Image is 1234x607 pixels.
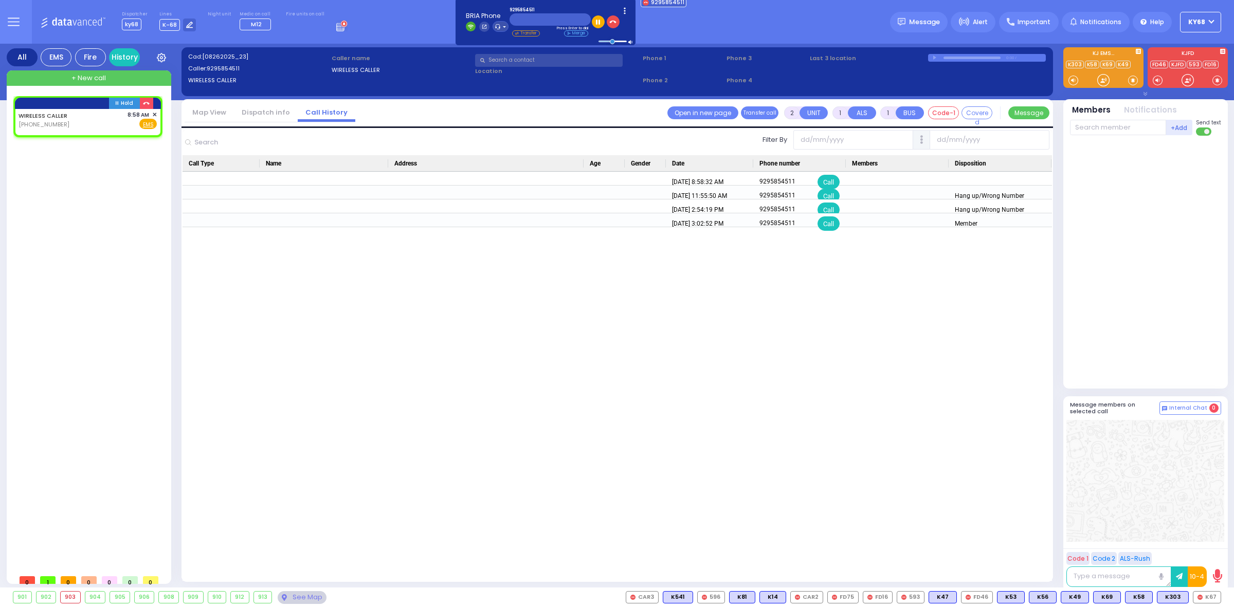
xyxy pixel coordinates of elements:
div: 596 [697,591,725,603]
input: dd/mm/yyyy [930,130,1049,150]
span: 9295854511 [207,64,240,72]
label: Caller: [188,64,329,73]
input: Search member [1070,120,1166,135]
div: FD46 [961,591,993,603]
a: WIRELESS CALLER [19,112,67,120]
div: BLS [929,591,957,603]
button: 10-4 [1188,566,1207,587]
span: 8:58 AM [128,111,149,119]
span: 1 [40,576,56,584]
div: Call [818,175,840,189]
button: Notifications [1124,104,1177,116]
label: Night unit [208,11,231,17]
label: WIRELESS CALLER [188,76,329,85]
a: K303 [1066,61,1084,68]
div: K69 [1093,591,1121,603]
input: dd/mm/yyyy [793,130,913,150]
button: ky68 [1180,12,1221,32]
label: Cad: [188,52,329,61]
span: 0 [20,576,35,584]
button: Code 2 [1091,552,1117,565]
span: Address [394,160,417,167]
img: red-radio-icon.svg [630,595,636,600]
a: Dispatch info [234,107,298,117]
h5: Message members on selected call [1070,401,1159,415]
span: Date [672,160,684,167]
div: K53 [997,591,1025,603]
span: 0 [102,576,117,584]
span: Alert [973,17,988,27]
button: Covered [961,106,992,119]
button: UNIT [800,106,828,119]
a: K49 [1116,61,1131,68]
div: K81 [729,591,755,603]
span: Notifications [1080,17,1121,27]
div: BLS [1157,591,1189,603]
li: Transfer [512,30,540,36]
label: WIRELESS CALLER [332,66,472,75]
div: Press Enter to dial [510,26,591,30]
a: History [109,48,140,66]
div: BLS [729,591,755,603]
span: ky68 [122,19,141,30]
div: K56 [1029,591,1057,603]
a: Call History [298,107,355,117]
img: red-radio-icon.svg [966,595,971,600]
img: message.svg [898,18,905,26]
span: Message [909,17,940,27]
div: CAR2 [790,591,823,603]
input: Search a contact [475,54,623,67]
div: BLS [759,591,786,603]
label: Caller name [332,54,472,63]
a: FD46 [1150,61,1168,68]
div: 908 [159,592,178,603]
span: 0 [143,576,158,584]
div: BLS [1061,591,1089,603]
div: 905 [110,592,130,603]
img: red-radio-icon.svg [832,595,837,600]
button: Code 1 [1066,552,1090,565]
img: red-radio-icon.svg [867,595,873,600]
button: ALS [848,106,876,119]
span: Gender [631,160,650,167]
u: EMS [143,121,154,128]
img: comment-alt.png [1162,406,1167,411]
span: Phone 3 [727,54,807,63]
button: ALS-Rush [1118,552,1152,565]
div: BLS [1093,591,1121,603]
div: BLS [1029,591,1057,603]
span: Name [266,160,281,167]
span: Disposition [955,160,986,167]
div: K67 [1193,591,1221,603]
label: Last 3 location [810,54,928,63]
div: 913 [254,592,272,603]
span: BRIA Phone [466,11,509,21]
div: CAR3 [626,591,659,603]
span: Phone 4 [727,76,807,85]
div: 9295854511 [759,189,795,203]
div: 902 [37,592,56,603]
label: KJ EMS... [1063,51,1144,58]
div: K14 [759,591,786,603]
span: K-68 [159,19,180,31]
span: 0 [122,576,138,584]
span: 0 [81,576,97,584]
span: Help [1150,17,1164,27]
label: Dispatcher [122,11,148,17]
label: Filter By [709,130,794,150]
div: Call [818,189,840,203]
div: All [7,48,38,66]
label: KJFD [1148,51,1228,58]
a: FD16 [1203,61,1219,68]
div: BLS [663,591,693,603]
div: 9295854511 [759,203,795,217]
span: + New call [71,73,106,83]
div: Member [949,213,1051,234]
div: K58 [1125,591,1153,603]
label: Turn off text [1196,126,1212,137]
div: FD16 [863,591,893,603]
div: 901 [13,592,31,603]
div: Call [818,203,840,217]
a: KJFD [1169,61,1186,68]
div: K49 [1061,591,1089,603]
